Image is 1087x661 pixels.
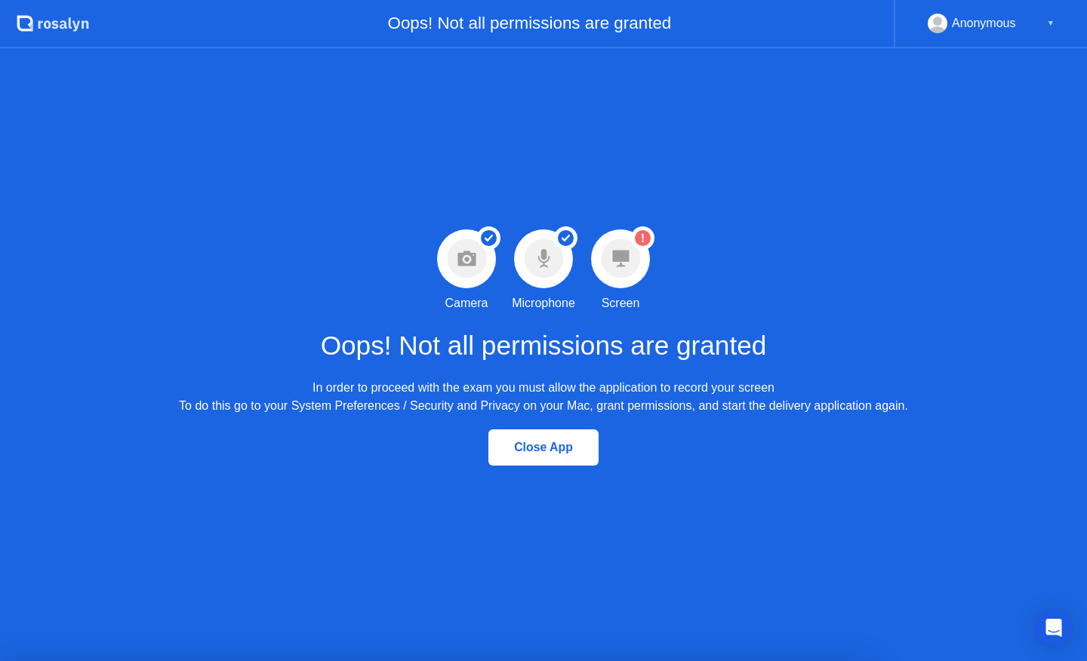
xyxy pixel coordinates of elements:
[445,294,488,312] div: Camera
[512,294,575,312] div: Microphone
[602,294,640,312] div: Screen
[321,326,767,366] h1: Oops! Not all permissions are granted
[493,441,594,454] div: Close App
[179,379,908,415] div: In order to proceed with the exam you must allow the application to record your screen To do this...
[1036,610,1072,646] div: Open Intercom Messenger
[952,14,1016,33] div: Anonymous
[1047,14,1055,33] div: ▼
